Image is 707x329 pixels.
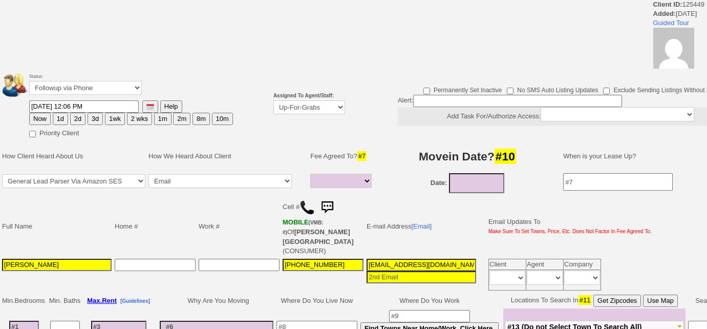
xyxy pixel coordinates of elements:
button: 2 wks [127,113,152,125]
span: #10 [495,149,516,164]
button: 3d [88,113,103,125]
button: 1wk [105,113,125,125]
b: Assigned To Agent/Staff: [273,93,334,98]
td: Home # [113,196,197,257]
input: #9 [389,310,470,322]
a: [Email] [411,222,432,230]
b: Date: [431,179,447,187]
td: Cell # Of (CONSUMER) [281,196,365,257]
button: Get Zipcodes [593,295,641,307]
font: Status: [29,73,142,92]
span: Bedrooms [15,297,45,304]
button: 10m [212,113,233,125]
button: Now [29,113,51,125]
a: Guided Tour [653,19,690,27]
input: 1st Email - Question #0 [367,259,476,271]
b: [Guidelines] [120,298,150,304]
td: E-mail Address [365,196,478,257]
td: Full Name [1,196,113,257]
td: Work # [197,196,281,257]
button: 8m [192,113,210,125]
input: No SMS Auto Listing Updates [507,88,513,94]
td: Where Do You Live Now [275,293,359,309]
input: 2nd Email [367,271,476,283]
td: Min. [1,293,48,309]
label: Priority Client [29,126,79,138]
font: MOBILE [283,218,309,226]
td: Min. Baths [48,293,82,309]
h3: Movein Date? [383,147,552,166]
span: Rent [102,297,117,304]
input: Priority Client [29,131,36,137]
b: [PERSON_NAME][GEOGRAPHIC_DATA] [283,228,354,245]
input: #7 [563,173,673,191]
b: Max. [87,297,117,304]
td: Where Do You Work [359,293,500,309]
font: Make Sure To Set Towns, Price, Etc. Does Not Factor In Fee Agreed To. [488,229,652,234]
button: 2m [173,113,190,125]
span: #7 [357,151,367,161]
td: Client [489,259,526,270]
a: [Guidelines] [120,297,150,304]
label: No SMS Auto Listing Updates [507,83,598,95]
button: 2d [70,113,85,125]
td: How We Heard About Client [147,141,304,172]
input: Exclude Sending Listings Without Pics [603,88,610,94]
td: How Client Heard About Us [1,141,147,172]
td: Fee Agreed To? [309,141,376,172]
img: sms.png [317,197,337,218]
button: 1d [53,113,68,125]
span: #11 [579,295,592,305]
nobr: Locations To Search In [511,296,678,304]
b: T-Mobile USA, Inc. [283,218,323,236]
img: people.png [3,74,33,97]
img: c3e189900e77fcbf7ec63ea0cc17fe30 [653,28,694,69]
label: Permanently Set Inactive [423,83,502,95]
td: Why Are You Moving [158,293,275,309]
td: Agent [526,259,564,270]
b: Added: [653,10,676,17]
img: call.png [299,200,315,215]
button: Use Map [643,295,678,307]
td: Email Updates To [481,196,653,257]
td: Company [564,259,601,270]
button: Help [160,100,182,113]
b: Client ID: [653,1,682,8]
img: [calendar icon] [146,103,154,111]
input: Permanently Set Inactive [423,88,430,94]
button: 1m [154,113,172,125]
